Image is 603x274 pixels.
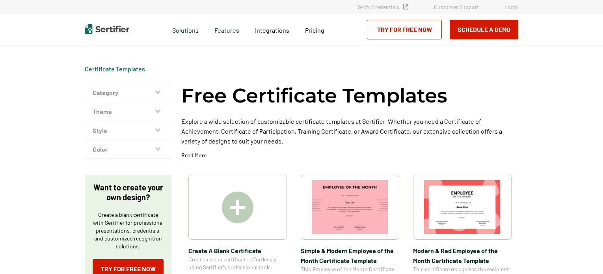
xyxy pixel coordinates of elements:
span: Integrations [255,26,289,34]
img: Sertifier | Digital Credentialing Platform [85,24,129,34]
p: Explore a wide selection of customizable certificate templates at Sertifier. Whether you need a C... [181,116,518,146]
a: Try for Free Now [367,20,442,39]
p: Create a blank certificate with Sertifier for professional presentations, credentials, and custom... [93,211,164,250]
img: Modern & Red Employee of the Month Certificate Template [424,180,501,234]
span: Create a blank certificate effortlessly using Sertifier’s professional tools. [188,255,287,271]
p: Want to create your own design? [93,183,164,202]
a: Integrations [255,24,289,34]
span: Solutions [172,24,199,34]
a: Certificate Templates [85,65,145,73]
button: Theme [85,102,171,121]
span: Pricing [305,26,324,34]
a: Verify Credentials [357,4,408,10]
a: Login [504,4,518,10]
button: Category [85,83,171,102]
button: Color [85,140,171,159]
div: Breadcrumb [85,65,145,73]
img: Simple & Modern Employee of the Month Certificate Template [312,180,388,234]
h1: Free Certificate Templates [181,83,447,108]
span: Simple & Modern Employee of the Month Certificate Template [301,246,399,265]
img: Create A Blank Certificate [222,192,253,223]
span: Create A Blank Certificate [188,246,287,255]
a: Pricing [305,24,324,34]
a: Customer Support [434,4,479,10]
button: Style [85,121,171,140]
span: Features [214,24,239,34]
span: Modern & Red Employee of the Month Certificate Template [413,246,512,265]
img: Verified [403,4,408,9]
p: Read More [181,151,207,159]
